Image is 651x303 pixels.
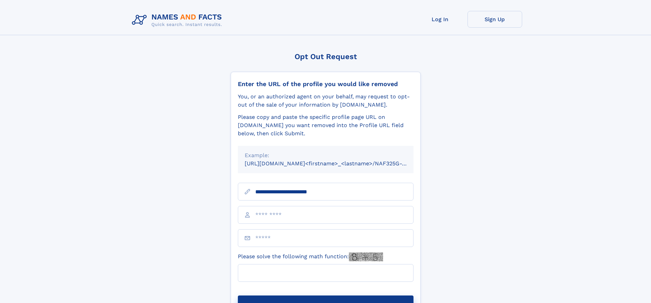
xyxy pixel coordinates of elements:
div: Opt Out Request [231,52,421,61]
img: Logo Names and Facts [129,11,228,29]
a: Sign Up [467,11,522,28]
div: Please copy and paste the specific profile page URL on [DOMAIN_NAME] you want removed into the Pr... [238,113,413,138]
a: Log In [413,11,467,28]
label: Please solve the following math function: [238,252,383,261]
div: Example: [245,151,407,160]
div: You, or an authorized agent on your behalf, may request to opt-out of the sale of your informatio... [238,93,413,109]
small: [URL][DOMAIN_NAME]<firstname>_<lastname>/NAF325G-xxxxxxxx [245,160,426,167]
div: Enter the URL of the profile you would like removed [238,80,413,88]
